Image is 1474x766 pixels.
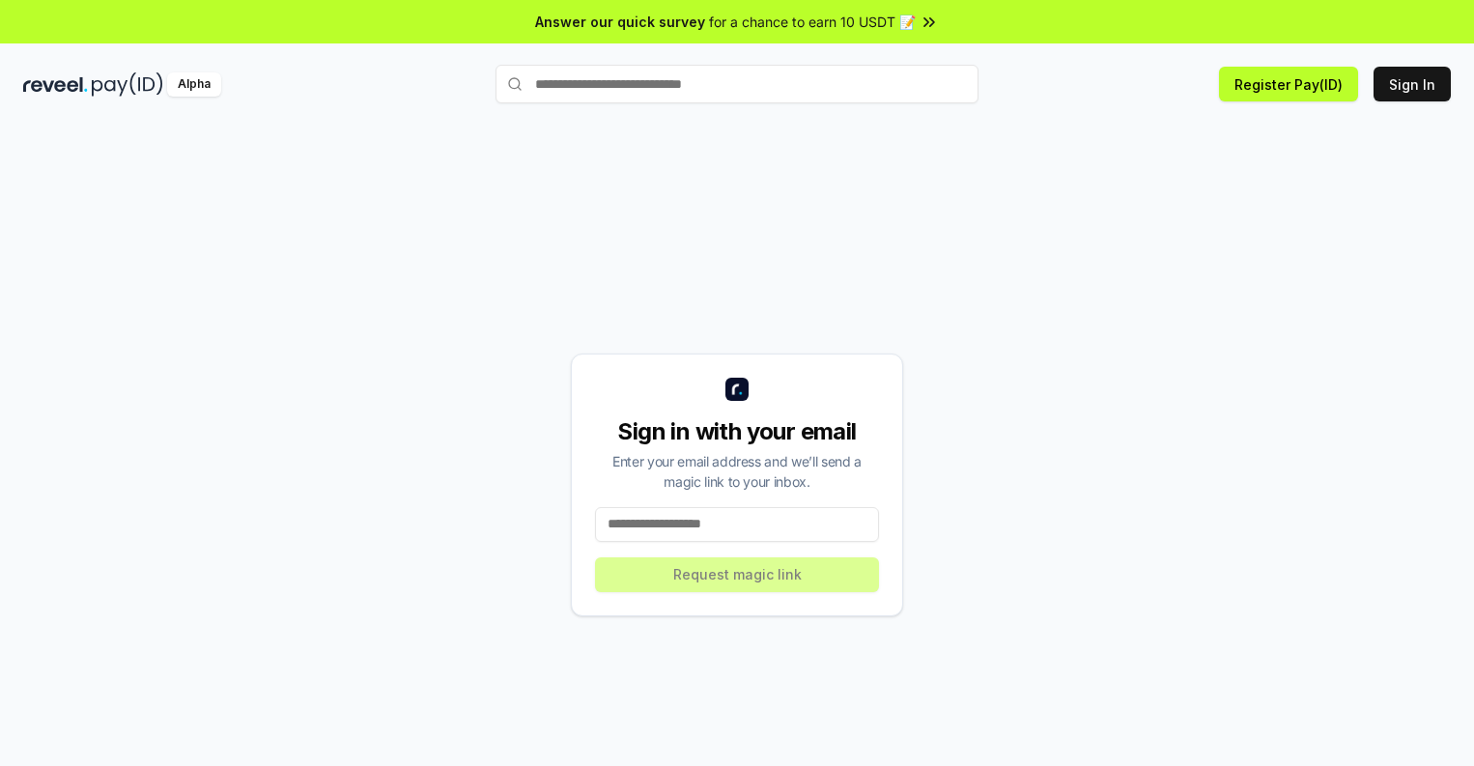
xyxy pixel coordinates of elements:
img: logo_small [725,378,749,401]
div: Sign in with your email [595,416,879,447]
img: reveel_dark [23,72,88,97]
img: pay_id [92,72,163,97]
button: Sign In [1374,67,1451,101]
div: Alpha [167,72,221,97]
div: Enter your email address and we’ll send a magic link to your inbox. [595,451,879,492]
button: Register Pay(ID) [1219,67,1358,101]
span: Answer our quick survey [535,12,705,32]
span: for a chance to earn 10 USDT 📝 [709,12,916,32]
